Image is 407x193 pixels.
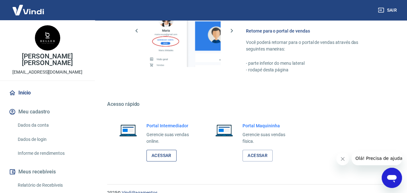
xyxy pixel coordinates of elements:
[146,150,177,161] a: Acessar
[15,179,87,192] a: Relatório de Recebíveis
[246,67,377,73] p: - rodapé desta página
[211,123,237,138] img: Imagem de um notebook aberto
[5,53,90,66] p: [PERSON_NAME] [PERSON_NAME]
[12,69,82,75] p: [EMAIL_ADDRESS][DOMAIN_NAME]
[242,131,288,145] p: Gerencie suas vendas física.
[382,168,402,188] iframe: Botão para abrir a janela de mensagens
[352,151,402,165] iframe: Mensagem da empresa
[8,105,87,119] button: Meu cadastro
[242,123,288,129] h6: Portal Maquininha
[35,25,60,51] img: 8d4cfcc9-1076-4a00-ac42-cd41f19bf379.jpeg
[377,4,399,16] button: Sair
[246,60,377,67] p: - parte inferior do menu lateral
[242,150,273,161] a: Acessar
[8,0,49,20] img: Vindi
[246,28,377,34] h6: Retorne para o portal de vendas
[4,4,53,9] span: Olá! Precisa de ajuda?
[246,39,377,52] p: Você poderá retornar para o portal de vendas através das seguintes maneiras:
[15,119,87,132] a: Dados da conta
[336,153,349,165] iframe: Fechar mensagem
[8,165,87,179] button: Meus recebíveis
[146,131,192,145] p: Gerencie suas vendas online.
[146,123,192,129] h6: Portal Intermediador
[15,147,87,160] a: Informe de rendimentos
[15,133,87,146] a: Dados de login
[107,101,392,107] h5: Acesso rápido
[115,123,141,138] img: Imagem de um notebook aberto
[8,86,87,100] a: Início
